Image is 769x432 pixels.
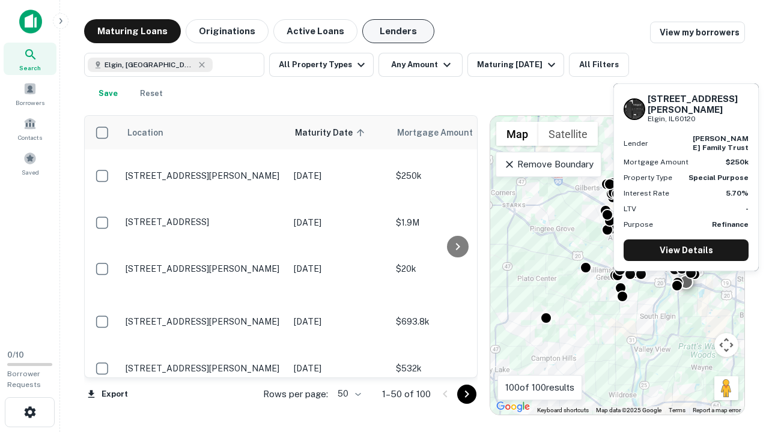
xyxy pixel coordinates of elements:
[396,262,516,275] p: $20k
[396,169,516,182] p: $250k
[126,170,282,181] p: [STREET_ADDRESS][PERSON_NAME]
[709,336,769,394] iframe: Chat Widget
[269,53,374,77] button: All Property Types
[382,387,431,401] p: 1–50 of 100
[263,387,328,401] p: Rows per page:
[712,220,749,229] strong: Refinance
[127,125,163,140] span: Location
[569,53,629,77] button: All Filters
[186,19,269,43] button: Originations
[537,406,589,415] button: Keyboard shortcuts
[505,380,574,395] p: 100 of 100 results
[396,362,516,375] p: $532k
[624,157,688,167] p: Mortgage Amount
[333,385,363,403] div: 50
[84,385,131,403] button: Export
[120,116,288,149] th: Location
[362,19,434,43] button: Lenders
[496,122,538,146] button: Show street map
[294,362,384,375] p: [DATE]
[624,219,653,230] p: Purpose
[624,172,672,183] p: Property Type
[648,113,749,125] p: Elgin, IL60120
[624,239,749,261] a: View Details
[126,217,282,227] p: [STREET_ADDRESS]
[503,157,593,172] p: Remove Boundary
[294,315,384,328] p: [DATE]
[693,134,749,151] strong: [PERSON_NAME] family trust
[273,19,357,43] button: Active Loans
[4,112,56,145] a: Contacts
[126,316,282,327] p: [STREET_ADDRESS][PERSON_NAME]
[493,399,533,415] img: Google
[648,94,749,115] h6: [STREET_ADDRESS][PERSON_NAME]
[132,82,171,106] button: Reset
[126,263,282,274] p: [STREET_ADDRESS][PERSON_NAME]
[105,59,195,70] span: Elgin, [GEOGRAPHIC_DATA], [GEOGRAPHIC_DATA]
[726,158,749,166] strong: $250k
[22,167,39,177] span: Saved
[390,116,522,149] th: Mortgage Amount
[477,58,559,72] div: Maturing [DATE]
[726,189,749,197] strong: 5.70%
[746,205,749,213] strong: -
[84,19,181,43] button: Maturing Loans
[493,399,533,415] a: Open this area in Google Maps (opens a new window)
[295,125,368,140] span: Maturity Date
[650,22,745,43] a: View my borrowers
[693,407,741,413] a: Report a map error
[126,363,282,374] p: [STREET_ADDRESS][PERSON_NAME]
[624,188,669,199] p: Interest Rate
[669,407,685,413] a: Terms (opens in new tab)
[294,262,384,275] p: [DATE]
[397,125,488,140] span: Mortgage Amount
[714,333,738,357] button: Map camera controls
[16,98,44,107] span: Borrowers
[396,216,516,229] p: $1.9M
[624,138,648,149] p: Lender
[288,116,390,149] th: Maturity Date
[4,77,56,110] a: Borrowers
[378,53,463,77] button: Any Amount
[457,385,476,404] button: Go to next page
[7,350,24,359] span: 0 / 10
[4,147,56,179] a: Saved
[624,203,636,214] p: LTV
[294,216,384,229] p: [DATE]
[4,43,56,75] a: Search
[396,315,516,328] p: $693.8k
[7,370,41,389] span: Borrower Requests
[490,116,744,415] div: 0 0
[294,169,384,182] p: [DATE]
[688,173,749,182] strong: Special Purpose
[467,53,564,77] button: Maturing [DATE]
[538,122,598,146] button: Show satellite imagery
[19,10,42,34] img: capitalize-icon.png
[596,407,661,413] span: Map data ©2025 Google
[89,82,127,106] button: Save your search to get updates of matches that match your search criteria.
[19,63,41,73] span: Search
[18,133,42,142] span: Contacts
